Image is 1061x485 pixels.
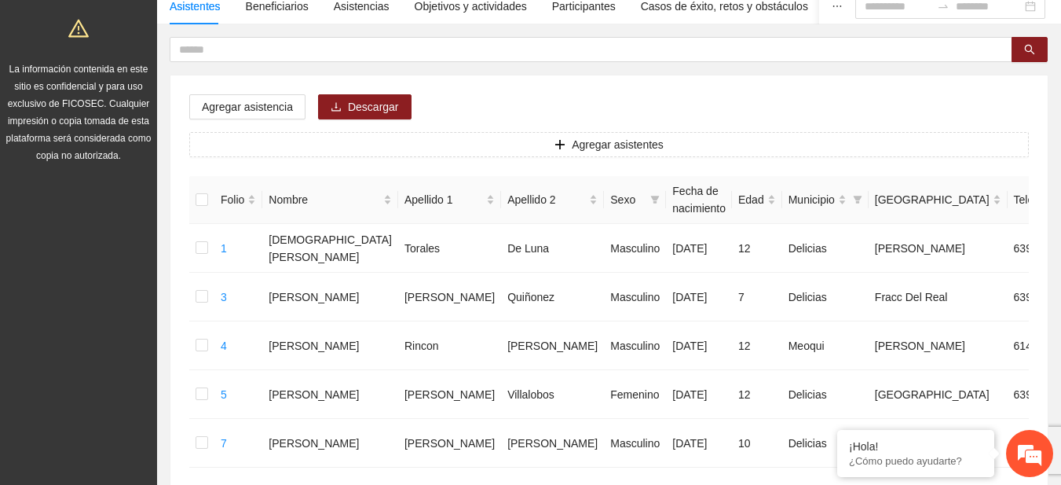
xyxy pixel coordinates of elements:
[262,321,398,370] td: [PERSON_NAME]
[732,273,782,321] td: 7
[221,437,227,450] a: 7
[262,176,398,224] th: Nombre
[650,195,660,204] span: filter
[189,132,1029,157] button: plusAgregar asistentes
[604,321,666,370] td: Masculino
[869,370,1008,419] td: [GEOGRAPHIC_DATA]
[1012,37,1048,62] button: search
[782,370,869,419] td: Delicias
[732,321,782,370] td: 12
[501,273,604,321] td: Quiñonez
[221,340,227,352] a: 4
[262,419,398,468] td: [PERSON_NAME]
[732,224,782,273] td: 12
[214,176,262,224] th: Folio
[666,321,732,370] td: [DATE]
[221,291,227,303] a: 3
[348,98,399,116] span: Descargar
[404,191,483,208] span: Apellido 1
[666,224,732,273] td: [DATE]
[853,195,862,204] span: filter
[331,101,342,114] span: download
[782,224,869,273] td: Delicias
[398,370,501,419] td: [PERSON_NAME]
[501,321,604,370] td: [PERSON_NAME]
[782,321,869,370] td: Meoqui
[732,370,782,419] td: 12
[604,224,666,273] td: Masculino
[666,176,732,224] th: Fecha de nacimiento
[501,176,604,224] th: Apellido 2
[604,273,666,321] td: Masculino
[501,370,604,419] td: Villalobos
[849,440,982,453] div: ¡Hola!
[68,18,89,39] span: warning
[875,191,990,208] span: [GEOGRAPHIC_DATA]
[788,191,835,208] span: Municipio
[202,98,293,116] span: Agregar asistencia
[782,273,869,321] td: Delicias
[782,419,869,468] td: Delicias
[262,224,398,273] td: [DEMOGRAPHIC_DATA][PERSON_NAME]
[869,224,1008,273] td: [PERSON_NAME]
[501,224,604,273] td: De Luna
[732,419,782,468] td: 10
[604,370,666,419] td: Femenino
[262,273,398,321] td: [PERSON_NAME]
[221,191,244,208] span: Folio
[782,176,869,224] th: Municipio
[869,273,1008,321] td: Fracc Del Real
[221,388,227,401] a: 5
[318,94,412,119] button: downloadDescargar
[666,273,732,321] td: [DATE]
[398,273,501,321] td: [PERSON_NAME]
[869,419,1008,468] td: Fracc Los Nogales
[849,455,982,467] p: ¿Cómo puedo ayudarte?
[221,242,227,255] a: 1
[398,176,501,224] th: Apellido 1
[869,176,1008,224] th: Colonia
[501,419,604,468] td: [PERSON_NAME]
[189,94,305,119] button: Agregar asistencia
[554,139,565,152] span: plus
[572,136,664,153] span: Agregar asistentes
[869,321,1008,370] td: [PERSON_NAME]
[1024,44,1035,57] span: search
[666,419,732,468] td: [DATE]
[732,176,782,224] th: Edad
[398,224,501,273] td: Torales
[610,191,644,208] span: Sexo
[507,191,586,208] span: Apellido 2
[262,370,398,419] td: [PERSON_NAME]
[738,191,764,208] span: Edad
[269,191,380,208] span: Nombre
[832,1,843,12] span: ellipsis
[398,419,501,468] td: [PERSON_NAME]
[647,188,663,211] span: filter
[850,188,865,211] span: filter
[666,370,732,419] td: [DATE]
[398,321,501,370] td: Rincon
[6,64,152,161] span: La información contenida en este sitio es confidencial y para uso exclusivo de FICOSEC. Cualquier...
[604,419,666,468] td: Masculino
